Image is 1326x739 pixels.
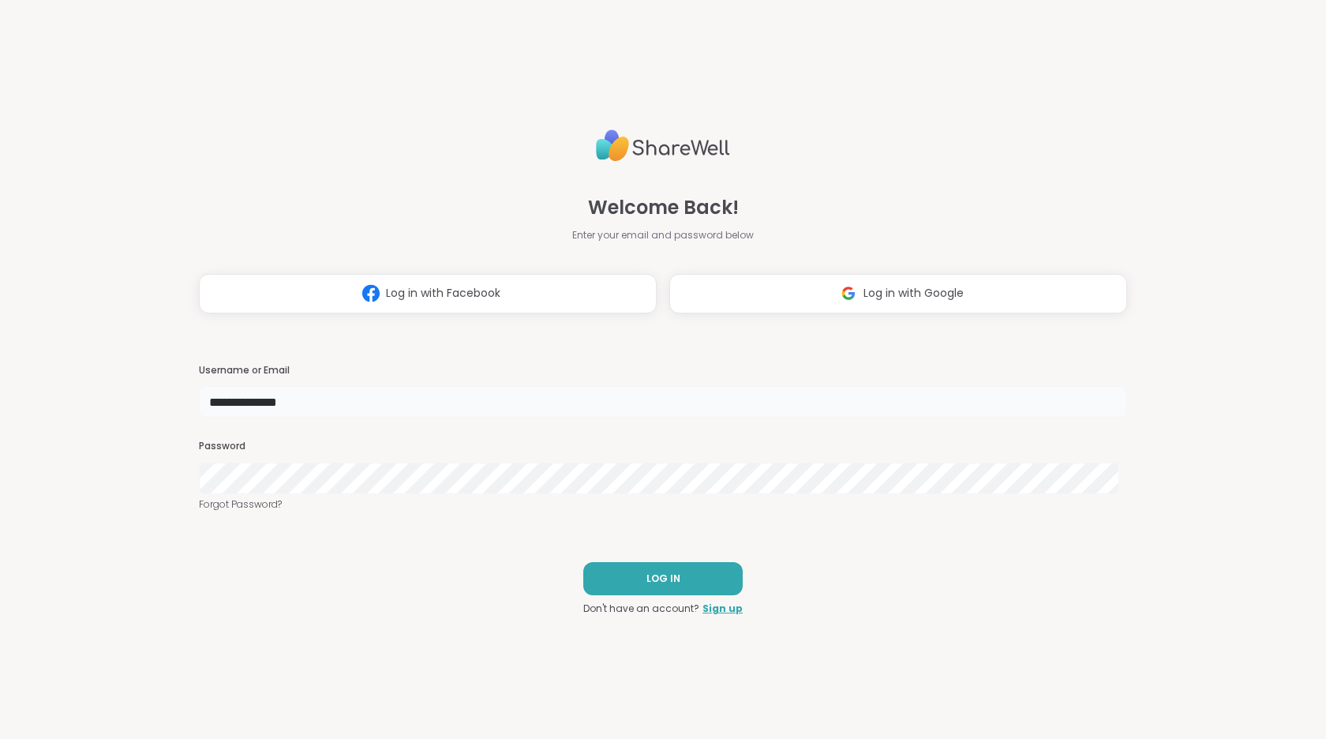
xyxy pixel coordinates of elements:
[199,274,657,313] button: Log in with Facebook
[356,279,386,308] img: ShareWell Logomark
[199,440,1127,453] h3: Password
[199,364,1127,377] h3: Username or Email
[833,279,863,308] img: ShareWell Logomark
[702,602,743,616] a: Sign up
[669,274,1127,313] button: Log in with Google
[646,572,680,586] span: LOG IN
[596,123,730,168] img: ShareWell Logo
[386,285,500,302] span: Log in with Facebook
[583,562,743,595] button: LOG IN
[199,497,1127,512] a: Forgot Password?
[572,228,754,242] span: Enter your email and password below
[863,285,964,302] span: Log in with Google
[583,602,699,616] span: Don't have an account?
[588,193,739,222] span: Welcome Back!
